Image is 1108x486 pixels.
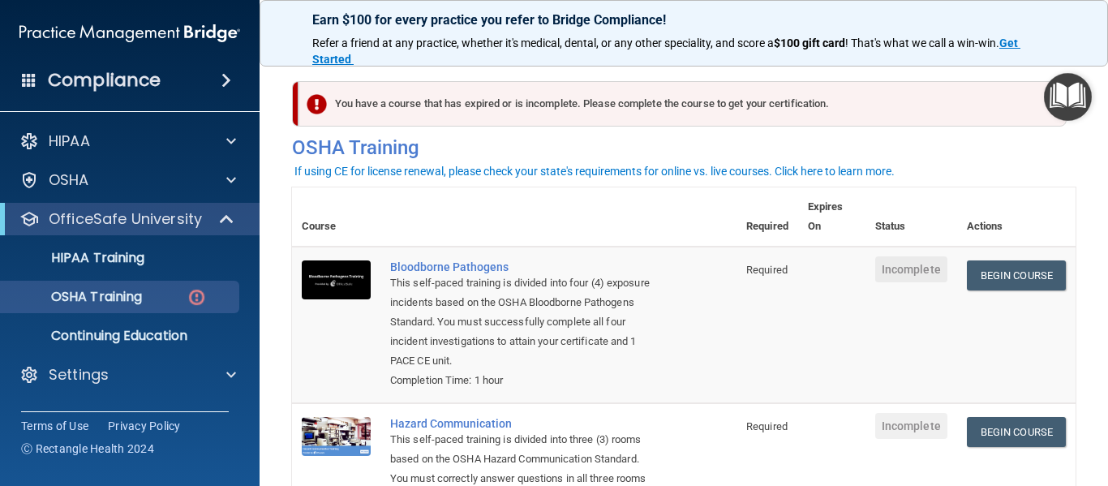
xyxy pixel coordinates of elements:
div: You have a course that has expired or is incomplete. Please complete the course to get your certi... [298,81,1067,127]
p: HIPAA [49,131,90,151]
img: danger-circle.6113f641.png [187,287,207,308]
a: Privacy Policy [108,418,181,434]
button: Open Resource Center [1044,73,1092,121]
span: Incomplete [875,413,947,439]
span: ! That's what we call a win-win. [845,37,999,49]
p: Settings [49,365,109,385]
a: Settings [19,365,236,385]
th: Actions [957,187,1076,247]
a: Terms of Use [21,418,88,434]
div: This self-paced training is divided into four (4) exposure incidents based on the OSHA Bloodborne... [390,273,655,371]
p: Earn $100 for every practice you refer to Bridge Compliance! [312,12,1055,28]
a: HIPAA [19,131,236,151]
button: If using CE for license renewal, please check your state's requirements for online vs. live cours... [292,163,897,179]
p: HIPAA Training [11,250,144,266]
span: Required [746,420,788,432]
span: Ⓒ Rectangle Health 2024 [21,441,154,457]
a: OfficeSafe University [19,209,235,229]
span: Incomplete [875,256,947,282]
span: Required [746,264,788,276]
img: exclamation-circle-solid-danger.72ef9ffc.png [307,94,327,114]
div: If using CE for license renewal, please check your state's requirements for online vs. live cours... [294,166,895,177]
th: Status [865,187,957,247]
h4: Compliance [48,69,161,92]
p: Continuing Education [11,328,232,344]
a: Begin Course [967,417,1066,447]
strong: $100 gift card [774,37,845,49]
a: Bloodborne Pathogens [390,260,655,273]
h4: OSHA Training [292,136,1076,159]
div: Completion Time: 1 hour [390,371,655,390]
p: OSHA Training [11,289,142,305]
p: OSHA [49,170,89,190]
img: PMB logo [19,17,240,49]
a: Get Started [312,37,1020,66]
th: Required [737,187,798,247]
a: Hazard Communication [390,417,655,430]
th: Expires On [798,187,865,247]
a: Begin Course [967,260,1066,290]
th: Course [292,187,380,247]
a: OSHA [19,170,236,190]
span: Refer a friend at any practice, whether it's medical, dental, or any other speciality, and score a [312,37,774,49]
p: OfficeSafe University [49,209,202,229]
